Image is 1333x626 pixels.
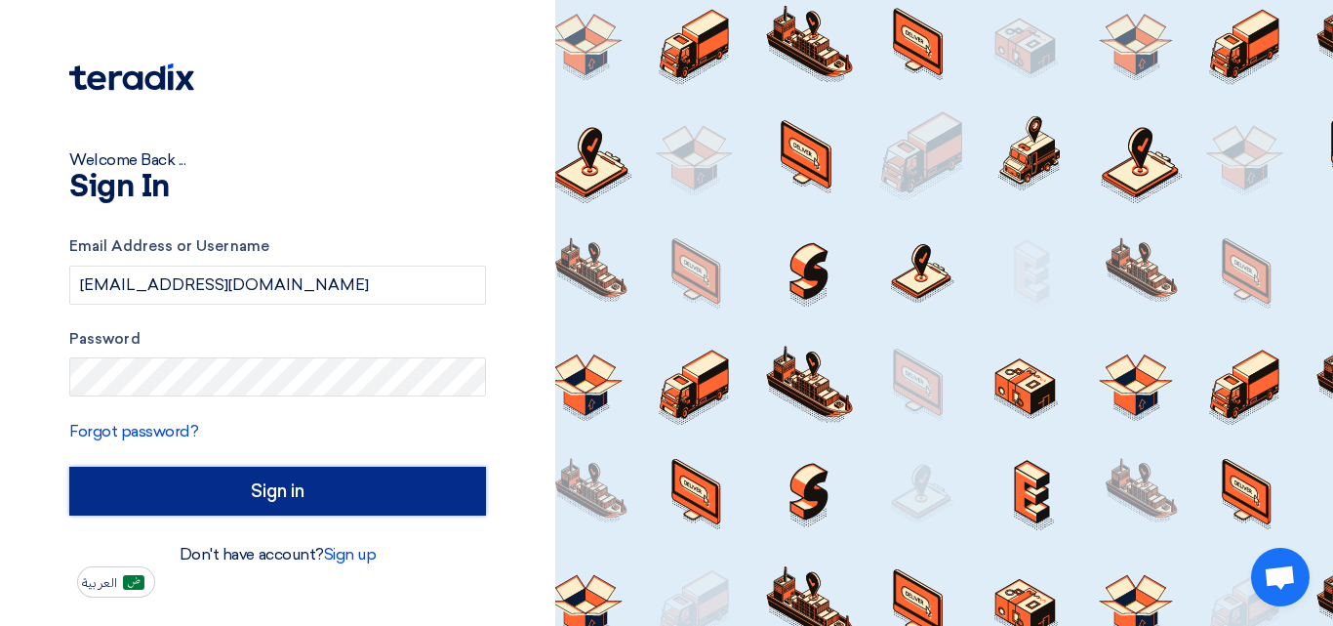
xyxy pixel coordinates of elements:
[69,235,486,258] label: Email Address or Username
[69,543,486,566] div: Don't have account?
[69,172,486,203] h1: Sign In
[69,63,194,91] img: Teradix logo
[324,545,377,563] a: Sign up
[1251,548,1310,606] div: Open chat
[123,575,144,590] img: ar-AR.png
[69,467,486,516] input: Sign in
[77,566,155,598] button: العربية
[69,266,486,305] input: Enter your business email or username
[69,422,198,440] a: Forgot password?
[69,328,486,351] label: Password
[82,576,117,590] span: العربية
[69,148,486,172] div: Welcome Back ...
